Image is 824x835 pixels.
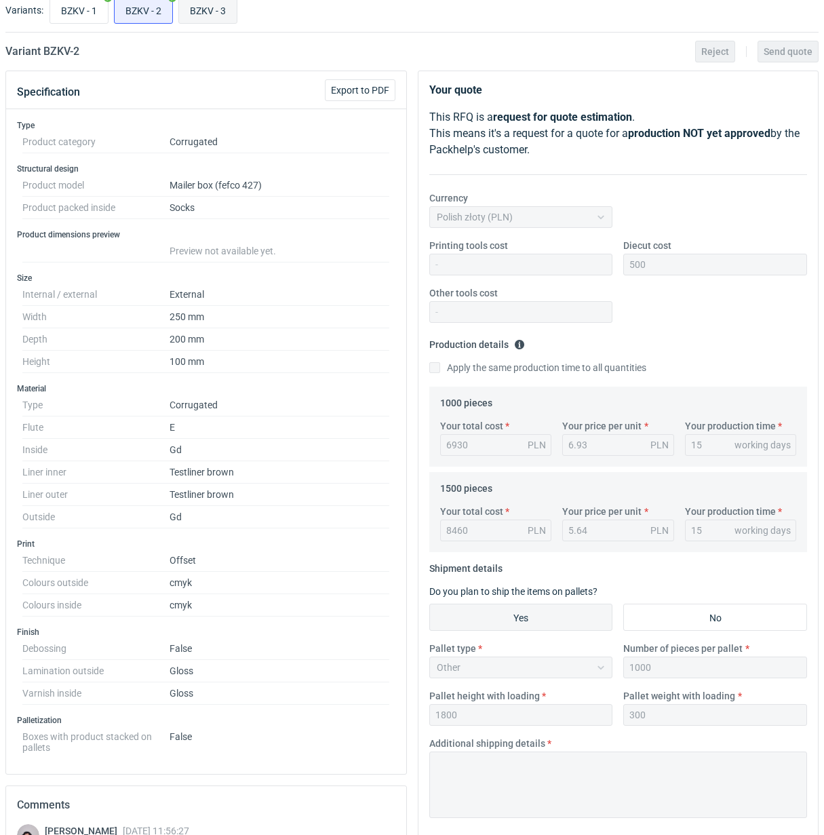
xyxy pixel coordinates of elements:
span: Send quote [764,47,812,56]
label: Your production time [685,419,776,433]
legend: Shipment details [429,558,503,574]
dd: Offset [170,549,390,572]
dt: Colours outside [22,572,170,594]
label: Other tools cost [429,286,498,300]
dt: Flute [22,416,170,439]
dd: cmyk [170,594,390,617]
dt: Outside [22,506,170,528]
dt: Height [22,351,170,373]
dd: Socks [170,197,390,219]
div: PLN [528,524,546,537]
label: Pallet type [429,642,476,655]
dd: Testliner brown [170,461,390,484]
label: Pallet weight with loading [623,689,735,703]
h3: Size [17,273,395,284]
div: PLN [650,438,669,452]
dt: Inside [22,439,170,461]
dd: cmyk [170,572,390,594]
label: Pallet height with loading [429,689,540,703]
dd: Gd [170,439,390,461]
dd: 100 mm [170,351,390,373]
label: Your total cost [440,419,503,433]
dd: 250 mm [170,306,390,328]
dt: Debossing [22,638,170,660]
span: Reject [701,47,729,56]
div: working days [734,438,791,452]
dd: Gloss [170,660,390,682]
h3: Product dimensions preview [17,229,395,240]
p: This RFQ is a . This means it's a request for a quote for a by the Packhelp's customer. [429,109,808,158]
button: Specification [17,76,80,109]
legend: Production details [429,334,525,350]
label: Printing tools cost [429,239,508,252]
dt: Width [22,306,170,328]
dt: Colours inside [22,594,170,617]
dt: Varnish inside [22,682,170,705]
label: Additional shipping details [429,737,545,750]
dd: Testliner brown [170,484,390,506]
button: Send quote [758,41,819,62]
label: Your production time [685,505,776,518]
dd: Gloss [170,682,390,705]
dt: Product model [22,174,170,197]
dt: Depth [22,328,170,351]
span: Preview not available yet. [170,246,276,256]
dd: E [170,416,390,439]
strong: request for quote estimation [493,111,632,123]
div: working days [734,524,791,537]
label: Currency [429,191,468,205]
label: Apply the same production time to all quantities [429,361,646,374]
dd: False [170,638,390,660]
label: Your total cost [440,505,503,518]
dd: Mailer box (fefco 427) [170,174,390,197]
div: PLN [528,438,546,452]
label: Do you plan to ship the items on pallets? [429,586,597,597]
dd: External [170,284,390,306]
dd: Gd [170,506,390,528]
h3: Structural design [17,163,395,174]
legend: 1500 pieces [440,478,492,494]
dd: 200 mm [170,328,390,351]
dt: Product packed inside [22,197,170,219]
label: Variants: [5,3,43,17]
dd: False [170,726,390,753]
dt: Liner inner [22,461,170,484]
strong: production NOT yet approved [628,127,770,140]
button: Reject [695,41,735,62]
dt: Technique [22,549,170,572]
h3: Material [17,383,395,394]
dt: Lamination outside [22,660,170,682]
button: Export to PDF [325,79,395,101]
label: Your price per unit [562,505,642,518]
h3: Finish [17,627,395,638]
span: Export to PDF [331,85,389,95]
dt: Product category [22,131,170,153]
dt: Boxes with product stacked on pallets [22,726,170,753]
div: PLN [650,524,669,537]
strong: Your quote [429,83,482,96]
h3: Print [17,539,395,549]
h3: Type [17,120,395,131]
dt: Internal / external [22,284,170,306]
dt: Type [22,394,170,416]
h3: Palletization [17,715,395,726]
h2: Variant BZKV - 2 [5,43,79,60]
label: Your price per unit [562,419,642,433]
dd: Corrugated [170,131,390,153]
legend: 1000 pieces [440,392,492,408]
dt: Liner outer [22,484,170,506]
label: Number of pieces per pallet [623,642,743,655]
h2: Comments [17,797,395,813]
label: Diecut cost [623,239,671,252]
dd: Corrugated [170,394,390,416]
